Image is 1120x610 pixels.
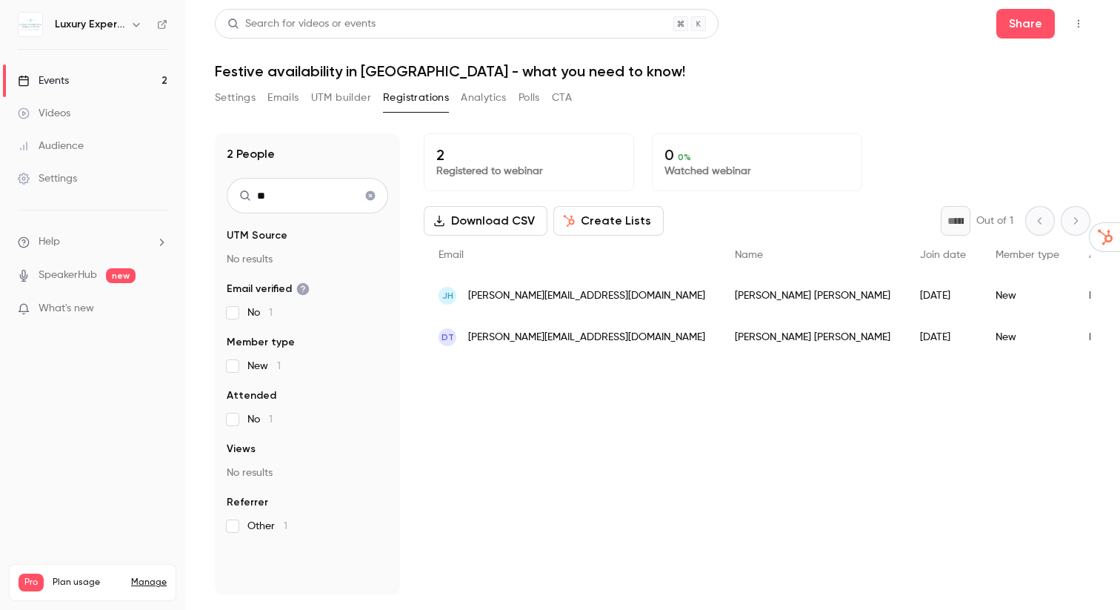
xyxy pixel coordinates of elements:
[720,275,905,316] div: [PERSON_NAME] [PERSON_NAME]
[227,16,376,32] div: Search for videos or events
[267,86,299,110] button: Emails
[441,331,454,344] span: DT
[468,288,705,304] span: [PERSON_NAME][EMAIL_ADDRESS][DOMAIN_NAME]
[436,146,621,164] p: 2
[227,465,388,480] p: No results
[247,412,273,427] span: No
[227,228,287,243] span: UTM Source
[996,250,1059,260] span: Member type
[18,106,70,121] div: Videos
[277,361,281,371] span: 1
[981,275,1074,316] div: New
[39,268,97,283] a: SpeakerHub
[19,574,44,591] span: Pro
[996,9,1055,39] button: Share
[552,86,572,110] button: CTA
[439,250,464,260] span: Email
[284,521,287,531] span: 1
[39,234,60,250] span: Help
[920,250,966,260] span: Join date
[311,86,371,110] button: UTM builder
[720,316,905,358] div: [PERSON_NAME] [PERSON_NAME]
[461,86,507,110] button: Analytics
[383,86,449,110] button: Registrations
[19,13,42,36] img: Luxury Experiences Turks & Caicos DMC
[664,146,850,164] p: 0
[976,213,1013,228] p: Out of 1
[359,184,382,208] button: Clear search
[247,519,287,534] span: Other
[131,577,167,589] a: Manage
[18,139,84,153] div: Audience
[269,308,273,318] span: 1
[678,152,691,162] span: 0 %
[227,282,310,296] span: Email verified
[55,17,124,32] h6: Luxury Experiences Turks & Caicos DMC
[227,252,388,267] p: No results
[519,86,540,110] button: Polls
[247,305,273,320] span: No
[150,302,167,316] iframe: Noticeable Trigger
[39,301,94,316] span: What's new
[247,359,281,374] span: New
[227,228,388,534] section: facet-groups
[981,316,1074,358] div: New
[468,330,705,345] span: [PERSON_NAME][EMAIL_ADDRESS][DOMAIN_NAME]
[905,275,981,316] div: [DATE]
[735,250,763,260] span: Name
[215,86,256,110] button: Settings
[442,289,453,302] span: JH
[553,206,664,236] button: Create Lists
[436,164,621,179] p: Registered to webinar
[424,206,547,236] button: Download CSV
[215,62,1090,80] h1: Festive availability in [GEOGRAPHIC_DATA] - what you need to know!
[227,495,268,510] span: Referrer
[227,442,256,457] span: Views
[269,414,273,425] span: 1
[53,577,122,589] span: Plan usage
[18,73,69,88] div: Events
[664,164,850,179] p: Watched webinar
[18,171,77,186] div: Settings
[106,268,136,283] span: new
[905,316,981,358] div: [DATE]
[227,388,276,403] span: Attended
[18,234,167,250] li: help-dropdown-opener
[227,335,295,350] span: Member type
[227,145,275,163] h1: 2 People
